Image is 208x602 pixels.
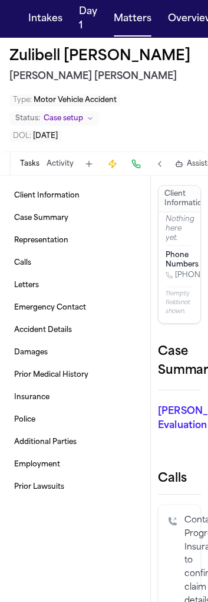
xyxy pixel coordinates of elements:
[9,387,141,408] a: Insurance
[14,281,39,290] span: Letters
[44,114,83,123] span: Case setup
[14,303,86,312] span: Emergency Contact
[9,94,120,106] button: Edit Type: Motor Vehicle Accident
[9,47,190,66] button: Edit matter name
[9,342,141,363] a: Damages
[15,114,40,123] span: Status:
[9,68,199,85] h2: [PERSON_NAME] [PERSON_NAME]
[14,370,88,380] span: Prior Medical History
[9,476,141,498] a: Prior Lawsuits
[9,297,141,318] a: Emergency Contact
[9,320,141,341] a: Accident Details
[20,159,39,169] button: Tasks
[14,325,72,335] span: Accident Details
[47,159,74,169] button: Activity
[158,404,201,433] p: [PERSON_NAME] Evaluation
[158,471,201,487] h2: Calls
[33,133,58,140] span: [DATE]
[14,213,68,223] span: Case Summary
[9,185,141,206] a: Client Information
[13,133,31,140] span: DOL :
[34,97,117,104] span: Motor Vehicle Accident
[166,290,193,316] p: 11 empty fields not shown.
[24,7,67,31] button: Intakes
[14,393,49,402] span: Insurance
[9,364,141,386] a: Prior Medical History
[9,432,141,453] a: Additional Parties
[9,230,141,251] a: Representation
[9,130,61,142] button: Edit DOL: 2025-07-10
[13,97,32,104] span: Type :
[14,415,35,425] span: Police
[9,111,100,126] button: Change status from Case setup
[128,156,144,172] button: Make a Call
[14,460,60,469] span: Employment
[14,482,64,492] span: Prior Lawsuits
[81,156,97,172] button: Add Task
[166,251,199,269] span: Phone Numbers
[166,215,193,245] p: Nothing here yet.
[9,275,141,296] a: Letters
[9,208,141,229] a: Case Summary
[9,47,190,66] h1: Zulibell [PERSON_NAME]
[9,409,141,430] a: Police
[14,348,48,357] span: Damages
[9,454,141,475] a: Employment
[9,252,141,274] a: Calls
[14,437,77,447] span: Additional Parties
[14,236,68,245] span: Representation
[104,156,121,172] button: Create Immediate Task
[109,7,156,31] button: Matters
[14,258,31,268] span: Calls
[14,191,80,200] span: Client Information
